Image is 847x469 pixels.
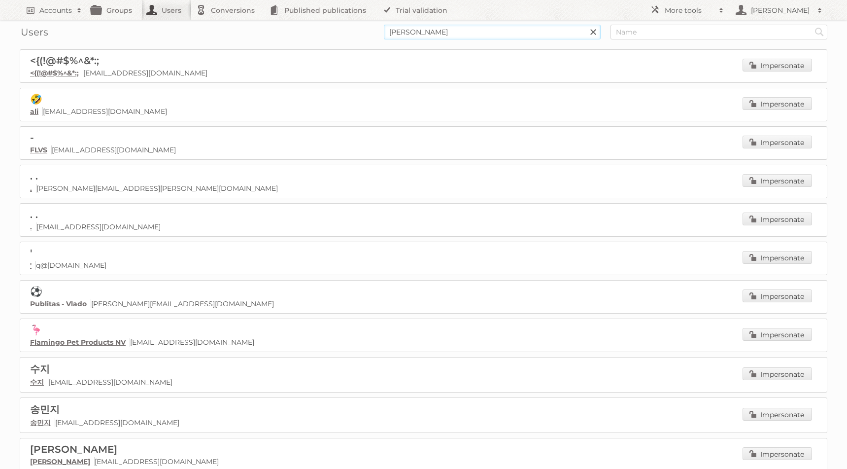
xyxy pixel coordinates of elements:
a: Impersonate [743,408,812,421]
input: Name [610,25,827,39]
span: [PERSON_NAME] [30,443,117,455]
a: ' [30,261,32,270]
p: [EMAIL_ADDRESS][DOMAIN_NAME] [30,107,817,116]
a: ali [30,107,38,116]
p: [EMAIL_ADDRESS][DOMAIN_NAME] [30,418,817,428]
a: Impersonate [743,251,812,264]
p: [EMAIL_ADDRESS][DOMAIN_NAME] [30,222,817,231]
h2: More tools [665,5,714,15]
h2: Accounts [39,5,72,15]
p: [EMAIL_ADDRESS][DOMAIN_NAME] [30,378,817,387]
input: Search [812,25,827,39]
p: q@[DOMAIN_NAME] [30,261,817,270]
p: [EMAIL_ADDRESS][DOMAIN_NAME] [30,338,817,347]
h2: [PERSON_NAME] [748,5,813,15]
a: Impersonate [743,367,812,380]
a: Impersonate [743,136,812,148]
a: FLVS [30,145,47,154]
a: . [30,222,32,231]
p: [PERSON_NAME][EMAIL_ADDRESS][DOMAIN_NAME] [30,299,817,308]
a: Impersonate [743,97,812,110]
span: 🤣 [30,93,42,105]
a: <{(!@#$%^&*:; [30,69,79,77]
a: Publitas - Vlado [30,299,87,308]
a: Impersonate [743,447,812,460]
span: <{(!@#$%^&*:; [30,55,99,67]
a: Impersonate [743,328,812,341]
a: 송민지 [30,418,51,427]
a: Impersonate [743,289,812,302]
a: Flamingo Pet Products NV [30,338,126,347]
a: [PERSON_NAME] [30,457,90,466]
span: ' [30,247,32,259]
p: [EMAIL_ADDRESS][DOMAIN_NAME] [30,457,817,466]
input: Email [384,25,601,39]
span: 🦩 [30,324,42,336]
span: ⚽ [30,286,42,297]
span: 수지 [30,363,50,375]
a: Impersonate [743,174,812,187]
a: Impersonate [743,213,812,225]
p: [EMAIL_ADDRESS][DOMAIN_NAME] [30,145,817,154]
a: . [30,184,32,193]
span: . . [30,209,38,220]
span: - [30,132,34,144]
a: 수지 [30,378,44,387]
p: [PERSON_NAME][EMAIL_ADDRESS][PERSON_NAME][DOMAIN_NAME] [30,184,817,193]
span: . . [30,170,38,182]
p: [EMAIL_ADDRESS][DOMAIN_NAME] [30,69,817,77]
span: 송민지 [30,403,60,415]
a: Impersonate [743,59,812,72]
